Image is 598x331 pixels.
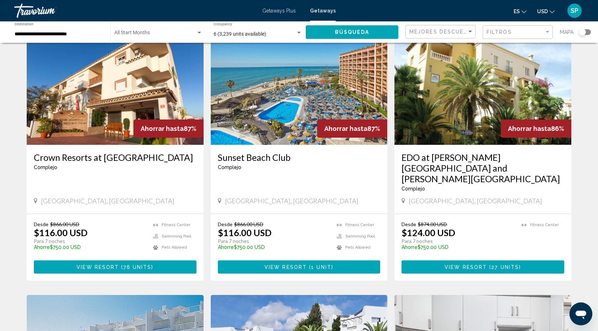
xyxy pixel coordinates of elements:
[317,119,387,138] div: 87%
[218,244,330,250] p: $750.00 USD
[218,152,381,163] a: Sunset Beach Club
[218,221,232,227] span: Desde
[34,227,88,238] p: $116.00 USD
[491,264,519,270] span: 27 units
[218,227,272,238] p: $116.00 USD
[394,31,571,145] img: ii_ead1.jpg
[508,125,551,132] span: Ahorrar hasta
[409,29,481,35] span: Mejores descuentos
[307,264,334,270] span: ( )
[570,302,592,325] iframe: Button to launch messaging window
[211,31,388,145] img: 1469O01X.jpg
[402,221,416,227] span: Desde
[77,264,119,270] span: View Resort
[560,27,573,37] span: Mapa
[162,223,190,227] span: Fitness Center
[324,125,367,132] span: Ahorrar hasta
[119,264,153,270] span: ( )
[306,25,398,39] button: Búsqueda
[311,264,331,270] span: 1 unit
[34,260,196,274] button: View Resort(76 units)
[214,31,266,37] span: 6 (3,239 units available)
[124,264,152,270] span: 76 units
[530,223,559,227] span: Fitness Center
[402,238,514,244] p: Para 7 noches
[218,244,234,250] span: Ahorre
[162,234,191,239] span: Swimming Pool
[14,4,255,18] a: Travorium
[483,25,553,40] button: Filter
[402,260,564,274] button: View Resort(27 units)
[34,244,146,250] p: $750.00 USD
[402,186,425,192] span: Complejo
[264,264,307,270] span: View Resort
[402,152,564,184] a: EDO at [PERSON_NAME][GEOGRAPHIC_DATA] and [PERSON_NAME][GEOGRAPHIC_DATA]
[225,197,358,205] span: [GEOGRAPHIC_DATA], [GEOGRAPHIC_DATA]
[141,125,184,132] span: Ahorrar hasta
[345,234,375,239] span: Swimming Pool
[218,260,381,274] button: View Resort(1 unit)
[571,7,578,14] span: SP
[34,238,146,244] p: Para 7 noches
[34,221,48,227] span: Desde
[262,8,296,14] a: Getaways Plus
[537,9,548,14] span: USD
[409,197,542,205] span: [GEOGRAPHIC_DATA], [GEOGRAPHIC_DATA]
[409,29,473,35] mat-select: Sort by
[27,31,204,145] img: 2404E01X.jpg
[335,30,369,35] span: Búsqueda
[537,6,555,16] button: Change currency
[234,221,263,227] span: $866.00 USD
[501,119,571,138] div: 86%
[133,119,204,138] div: 87%
[41,197,174,205] span: [GEOGRAPHIC_DATA], [GEOGRAPHIC_DATA]
[514,9,520,14] span: es
[345,245,371,250] span: Pets Allowed
[34,164,57,170] span: Complejo
[218,164,241,170] span: Complejo
[218,238,330,244] p: Para 7 noches
[402,227,455,238] p: $124.00 USD
[310,8,336,14] a: Getaways
[514,6,526,16] button: Change language
[34,152,196,163] a: Crown Resorts at [GEOGRAPHIC_DATA]
[445,264,487,270] span: View Resort
[50,221,79,227] span: $866.00 USD
[345,223,374,227] span: Fitness Center
[487,29,512,35] span: Filtros
[34,244,50,250] span: Ahorre
[487,264,521,270] span: ( )
[402,244,418,250] span: Ahorre
[418,221,447,227] span: $874.00 USD
[162,245,187,250] span: Pets Allowed
[402,244,514,250] p: $750.00 USD
[565,3,584,18] button: User Menu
